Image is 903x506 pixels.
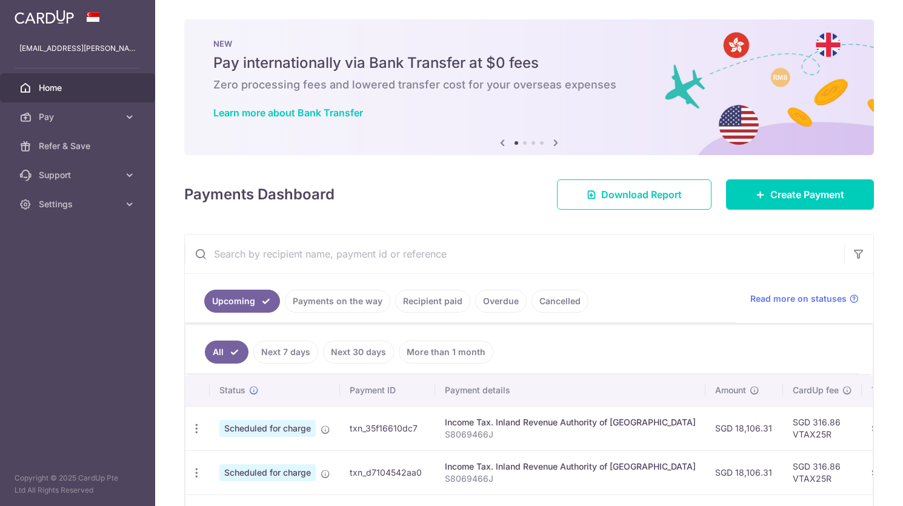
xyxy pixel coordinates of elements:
p: S8069466J [445,473,696,485]
span: Read more on statuses [750,293,847,305]
p: S8069466J [445,428,696,441]
span: Support [39,169,119,181]
a: Upcoming [204,290,280,313]
a: Next 30 days [323,341,394,364]
a: Overdue [475,290,527,313]
span: Settings [39,198,119,210]
h4: Payments Dashboard [184,184,335,205]
span: Create Payment [770,187,844,202]
td: SGD 316.86 VTAX25R [783,450,862,494]
span: CardUp fee [793,384,839,396]
td: txn_35f16610dc7 [340,406,435,450]
span: Refer & Save [39,140,119,152]
a: Download Report [557,179,711,210]
span: Scheduled for charge [219,420,316,437]
th: Payment ID [340,375,435,406]
h6: Zero processing fees and lowered transfer cost for your overseas expenses [213,78,845,92]
input: Search by recipient name, payment id or reference [185,235,844,273]
a: Next 7 days [253,341,318,364]
a: More than 1 month [399,341,493,364]
a: Cancelled [531,290,588,313]
span: Home [39,82,119,94]
a: All [205,341,248,364]
span: Download Report [601,187,682,202]
a: Payments on the way [285,290,390,313]
a: Create Payment [726,179,874,210]
h5: Pay internationally via Bank Transfer at $0 fees [213,53,845,73]
td: SGD 18,106.31 [705,406,783,450]
td: SGD 18,106.31 [705,450,783,494]
img: Bank transfer banner [184,19,874,155]
p: [EMAIL_ADDRESS][PERSON_NAME][DOMAIN_NAME] [19,42,136,55]
span: Pay [39,111,119,123]
td: txn_d7104542aa0 [340,450,435,494]
span: Amount [715,384,746,396]
a: Learn more about Bank Transfer [213,107,363,119]
p: NEW [213,39,845,48]
a: Recipient paid [395,290,470,313]
span: Status [219,384,245,396]
td: SGD 316.86 VTAX25R [783,406,862,450]
a: Read more on statuses [750,293,859,305]
img: CardUp [15,10,74,24]
th: Payment details [435,375,705,406]
span: Scheduled for charge [219,464,316,481]
div: Income Tax. Inland Revenue Authority of [GEOGRAPHIC_DATA] [445,416,696,428]
div: Income Tax. Inland Revenue Authority of [GEOGRAPHIC_DATA] [445,461,696,473]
